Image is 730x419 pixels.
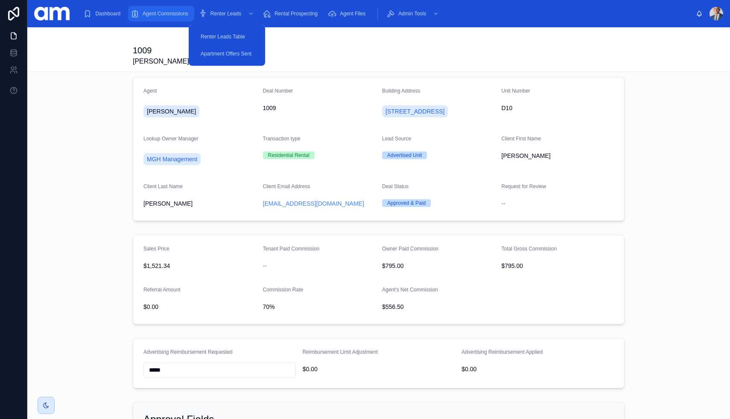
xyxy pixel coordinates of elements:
a: Renter Leads Table [194,29,260,44]
span: Admin Tools [398,10,426,17]
span: Lead Source [382,136,411,142]
span: Owner Paid Commission [382,246,438,252]
a: [STREET_ADDRESS] [382,105,448,117]
span: $795.00 [502,262,614,270]
span: Lookup Owner Manager [143,136,199,142]
span: [PERSON_NAME] [502,151,614,160]
span: Deal Number [263,88,293,94]
a: MGH Management [143,153,201,165]
div: Advertised Unit [387,151,422,159]
span: [PERSON_NAME] [143,199,256,208]
span: -- [263,262,267,270]
a: Agent Commissions [128,6,194,21]
span: 1009 [263,104,376,112]
span: Request for Review [502,183,546,189]
span: Sales Price [143,246,169,252]
span: Client Last Name [143,183,183,189]
span: Advertising Reimbursement Requested [143,349,233,355]
span: Agent Files [340,10,365,17]
img: App logo [34,7,70,20]
span: [PERSON_NAME] [147,107,196,116]
span: $0.00 [143,303,256,311]
span: Unit Number [502,88,530,94]
span: $0.00 [303,365,455,373]
span: $795.00 [382,262,495,270]
span: Referral Amount [143,287,181,293]
a: Renter Leads [196,6,258,21]
span: $1,521.34 [143,262,256,270]
span: Reimbursement Limit Adjustment [303,349,378,355]
span: Commission Rate [263,287,304,293]
span: Total Gross Commission [502,246,557,252]
a: Dashboard [81,6,126,21]
div: scrollable content [76,4,696,23]
span: [STREET_ADDRESS] [385,107,444,116]
span: 70% [263,303,376,311]
span: Agent's Net Commission [382,287,438,293]
span: Advertising Reimbursement Applied [461,349,543,355]
span: Client Email Address [263,183,310,189]
a: Apartment Offers Sent [194,46,260,61]
span: MGH Management [147,155,197,163]
a: Agent Files [325,6,371,21]
span: $0.00 [461,365,614,373]
h1: 1009 [133,44,189,56]
span: D10 [502,104,614,112]
span: Building Address [382,88,420,94]
span: Dashboard [95,10,120,17]
a: Admin Tools [384,6,443,21]
span: Rental Prospecting [274,10,318,17]
span: $556.50 [382,303,495,311]
span: Agent Commissions [143,10,188,17]
span: Renter Leads Table [201,33,245,40]
span: Tenant Paid Commission [263,246,320,252]
span: Apartment Offers Sent [201,50,251,57]
a: [EMAIL_ADDRESS][DOMAIN_NAME] [263,199,364,208]
span: Renter Leads [210,10,241,17]
span: [PERSON_NAME] [133,56,189,67]
span: Transaction type [263,136,301,142]
span: -- [502,199,505,208]
a: Rental Prospecting [260,6,324,21]
div: Residential Rental [268,151,310,159]
span: Deal Status [382,183,409,189]
div: Approved & Paid [387,199,426,207]
span: Client First Name [502,136,541,142]
span: Agent [143,88,157,94]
